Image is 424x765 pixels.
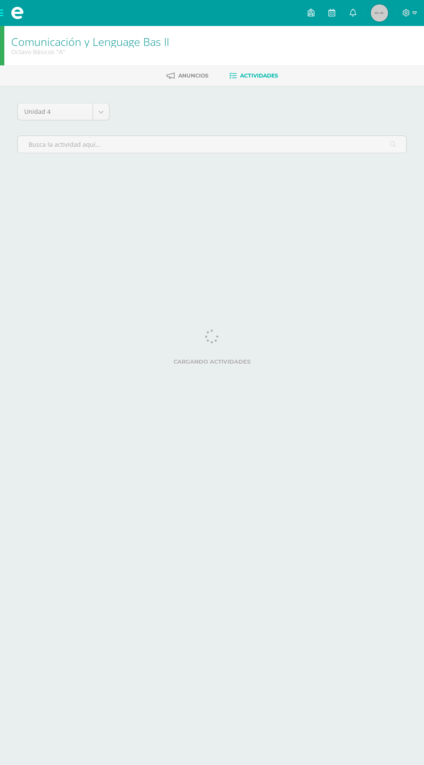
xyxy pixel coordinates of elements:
[18,103,109,120] a: Unidad 4
[371,4,388,22] img: 45x45
[167,69,209,83] a: Anuncios
[11,48,169,56] div: Octavo Básicos 'A'
[240,72,278,79] span: Actividades
[11,34,169,49] a: Comunicación y Lenguage Bas II
[178,72,209,79] span: Anuncios
[17,358,407,365] label: Cargando actividades
[18,136,406,153] input: Busca la actividad aquí...
[229,69,278,83] a: Actividades
[24,103,86,120] span: Unidad 4
[11,36,169,48] h1: Comunicación y Lenguage Bas II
